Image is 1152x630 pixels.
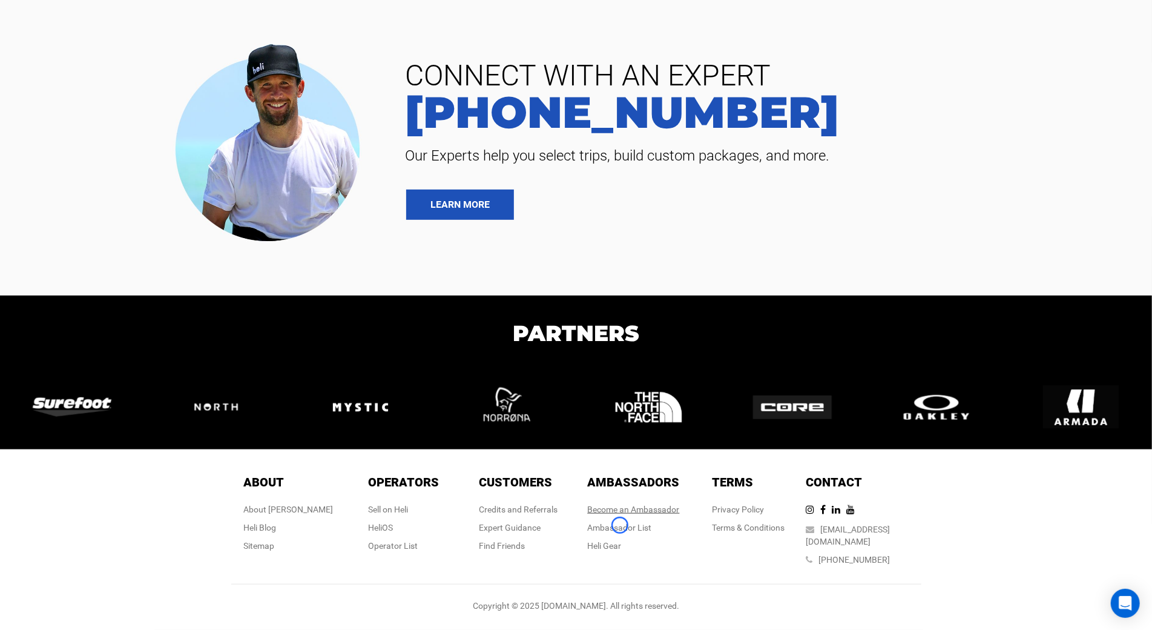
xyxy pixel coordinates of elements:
[806,525,890,546] a: [EMAIL_ADDRESS][DOMAIN_NAME]
[479,540,558,552] div: Find Friends
[244,503,334,516] div: About [PERSON_NAME]
[244,523,277,532] a: Heli Blog
[753,396,832,420] img: logo
[479,475,553,489] span: Customers
[177,386,255,428] img: logo
[713,475,754,489] span: Terms
[396,61,1134,90] span: CONNECT WITH AN EXPERT
[897,392,976,423] img: logo
[231,600,921,612] div: Copyright © 2025 [DOMAIN_NAME]. All rights reserved.
[588,505,680,514] a: Become an Ambassador
[588,522,680,534] div: Ambassador List
[713,523,785,532] a: Terms & Conditions
[588,475,680,489] span: Ambassadors
[33,397,111,417] img: logo
[819,555,890,565] a: [PHONE_NUMBER]
[368,475,439,489] span: Operators
[406,190,514,220] a: LEARN MORE
[323,370,398,445] img: logo
[806,475,863,489] span: Contact
[467,370,542,445] img: logo
[588,541,622,551] a: Heli Gear
[479,523,541,532] a: Expert Guidance
[166,34,378,248] img: contact our team
[1043,370,1119,445] img: logo
[368,523,393,532] a: HeliOS
[396,90,1134,134] a: [PHONE_NUMBER]
[479,505,558,514] a: Credits and Referrals
[368,503,439,516] div: Sell on Heli
[1111,589,1140,618] div: Open Intercom Messenger
[713,505,765,514] a: Privacy Policy
[368,540,439,552] div: Operator List
[244,475,285,489] span: About
[244,540,334,552] div: Sitemap
[396,146,1134,165] span: Our Experts help you select trips, build custom packages, and more.
[611,370,686,445] img: logo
